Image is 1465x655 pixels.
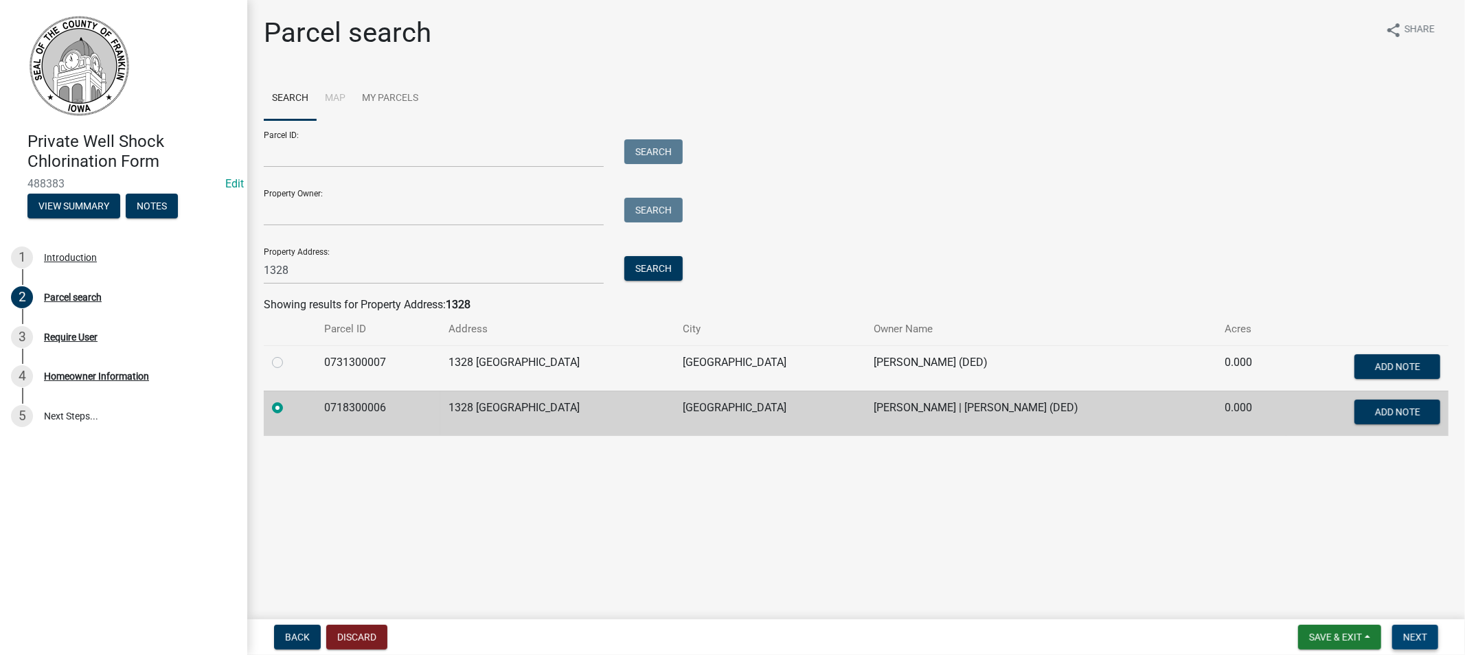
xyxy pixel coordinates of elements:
[440,345,674,391] td: 1328 [GEOGRAPHIC_DATA]
[11,246,33,268] div: 1
[316,313,440,345] th: Parcel ID
[316,345,440,391] td: 0731300007
[1392,625,1438,650] button: Next
[27,177,220,190] span: 488383
[264,16,431,49] h1: Parcel search
[274,625,321,650] button: Back
[440,391,674,436] td: 1328 [GEOGRAPHIC_DATA]
[44,371,149,381] div: Homeowner Information
[1298,625,1381,650] button: Save & Exit
[1374,16,1446,43] button: shareShare
[865,345,1216,391] td: [PERSON_NAME] (DED)
[1374,406,1420,417] span: Add Note
[1216,391,1286,436] td: 0.000
[11,326,33,348] div: 3
[1385,22,1402,38] i: share
[440,313,674,345] th: Address
[624,198,683,222] button: Search
[44,292,102,302] div: Parcel search
[865,391,1216,436] td: [PERSON_NAME] | [PERSON_NAME] (DED)
[225,177,244,190] a: Edit
[624,256,683,281] button: Search
[27,201,120,212] wm-modal-confirm: Summary
[11,286,33,308] div: 2
[27,132,236,172] h4: Private Well Shock Chlorination Form
[126,194,178,218] button: Notes
[674,345,865,391] td: [GEOGRAPHIC_DATA]
[27,14,130,117] img: Franklin County, Iowa
[1216,313,1286,345] th: Acres
[1374,360,1420,371] span: Add Note
[126,201,178,212] wm-modal-confirm: Notes
[44,253,97,262] div: Introduction
[11,365,33,387] div: 4
[1403,632,1427,643] span: Next
[11,405,33,427] div: 5
[674,313,865,345] th: City
[624,139,683,164] button: Search
[264,297,1449,313] div: Showing results for Property Address:
[1309,632,1362,643] span: Save & Exit
[27,194,120,218] button: View Summary
[44,332,98,342] div: Require User
[285,632,310,643] span: Back
[326,625,387,650] button: Discard
[354,77,427,121] a: My Parcels
[225,177,244,190] wm-modal-confirm: Edit Application Number
[1216,345,1286,391] td: 0.000
[674,391,865,436] td: [GEOGRAPHIC_DATA]
[865,313,1216,345] th: Owner Name
[316,391,440,436] td: 0718300006
[264,77,317,121] a: Search
[446,298,470,311] strong: 1328
[1405,22,1435,38] span: Share
[1354,400,1440,424] button: Add Note
[1354,354,1440,379] button: Add Note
